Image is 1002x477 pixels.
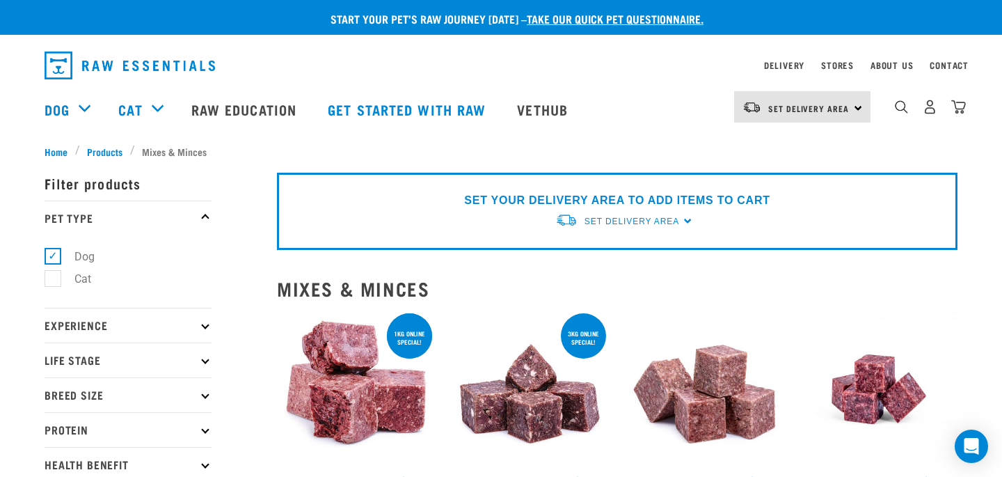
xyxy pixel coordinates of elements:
a: Contact [930,63,969,68]
nav: dropdown navigation [33,46,969,85]
a: Delivery [764,63,804,68]
img: Raw Essentials Logo [45,52,215,79]
a: About Us [870,63,913,68]
p: SET YOUR DELIVERY AREA TO ADD ITEMS TO CART [464,192,770,209]
a: Dog [45,99,70,120]
img: van-moving.png [742,101,761,114]
a: Get started with Raw [314,81,503,137]
img: Pile Of Cubed Chicken Wild Meat Mix [626,311,784,469]
p: Breed Size [45,377,212,412]
span: Set Delivery Area [768,106,849,111]
p: Life Stage [45,343,212,377]
div: 3kg online special! [561,323,606,352]
a: Products [80,144,130,159]
img: 1077 Wild Goat Mince 01 [277,311,435,469]
div: Open Intercom Messenger [955,430,988,463]
div: 1kg online special! [387,323,432,352]
p: Filter products [45,166,212,201]
img: 1175 Rabbit Heart Tripe Mix 01 [452,311,610,469]
p: Protein [45,412,212,447]
span: Set Delivery Area [584,217,679,226]
p: Experience [45,308,212,343]
a: Raw Education [177,81,314,137]
img: home-icon-1@2x.png [895,100,908,114]
p: Pet Type [45,201,212,235]
span: Home [45,144,67,159]
a: take our quick pet questionnaire. [527,15,703,22]
h2: Mixes & Minces [277,278,957,299]
a: Home [45,144,75,159]
label: Dog [52,248,100,265]
a: Vethub [503,81,585,137]
img: user.png [923,100,937,114]
span: Products [87,144,122,159]
img: van-moving.png [555,213,578,228]
img: Chicken Venison mix 1655 [800,311,958,469]
img: home-icon@2x.png [951,100,966,114]
a: Cat [118,99,142,120]
nav: breadcrumbs [45,144,957,159]
label: Cat [52,270,97,288]
a: Stores [821,63,854,68]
